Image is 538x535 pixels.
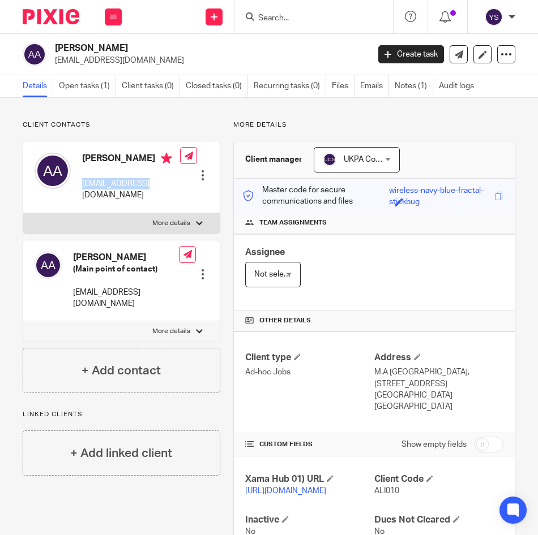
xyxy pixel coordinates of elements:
h4: Inactive [245,514,374,526]
p: Client contacts [23,120,220,130]
h2: [PERSON_NAME] [55,42,300,54]
a: Open tasks (1) [59,75,116,97]
a: Audit logs [439,75,480,97]
h4: Address [374,352,503,364]
img: svg%3E [323,153,336,166]
img: svg%3E [485,8,503,26]
i: Primary [161,153,172,164]
a: Create task [378,45,444,63]
label: Show empty fields [402,439,467,450]
h4: Dues Not Cleared [374,514,503,526]
a: Closed tasks (0) [186,75,248,97]
span: Assignee [245,248,285,257]
h4: CUSTOM FIELDS [245,440,374,449]
a: Files [332,75,355,97]
h4: Xama Hub 01) URL [245,473,374,485]
a: Details [23,75,53,97]
p: [GEOGRAPHIC_DATA] [374,390,503,401]
a: [URL][DOMAIN_NAME] [245,487,326,495]
p: [EMAIL_ADDRESS][DOMAIN_NAME] [82,178,180,201]
h4: + Add contact [82,362,161,379]
h4: Client Code [374,473,503,485]
h4: [PERSON_NAME] [73,252,179,264]
a: Emails [360,75,389,97]
span: Team assignments [259,218,327,227]
img: svg%3E [35,153,71,189]
p: More details [233,120,515,130]
p: More details [152,327,190,336]
a: Recurring tasks (0) [254,75,326,97]
h4: Client type [245,352,374,364]
img: svg%3E [23,42,46,66]
p: [EMAIL_ADDRESS][DOMAIN_NAME] [73,287,179,310]
p: More details [152,219,190,228]
p: [GEOGRAPHIC_DATA] [374,401,503,412]
p: Master code for secure communications and files [242,184,389,208]
p: [EMAIL_ADDRESS][DOMAIN_NAME] [55,55,361,66]
span: UKPA Company Secretarial [344,156,439,163]
span: Other details [259,316,311,325]
a: Client tasks (0) [122,75,180,97]
div: wireless-navy-blue-fractal-stickbug [389,185,492,198]
a: Notes (1) [395,75,433,97]
h3: Client manager [245,154,302,165]
h4: + Add linked client [70,445,172,462]
h5: (Main point of contact) [73,264,179,275]
p: Linked clients [23,410,220,419]
h4: [PERSON_NAME] [82,153,180,167]
img: svg%3E [35,252,62,279]
p: Ad-hoc Jobs [245,366,374,378]
img: Pixie [23,9,79,24]
input: Search [257,14,359,24]
span: ALI010 [374,487,399,495]
p: M.A [GEOGRAPHIC_DATA], [STREET_ADDRESS] [374,366,503,390]
span: Not selected [254,270,300,278]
